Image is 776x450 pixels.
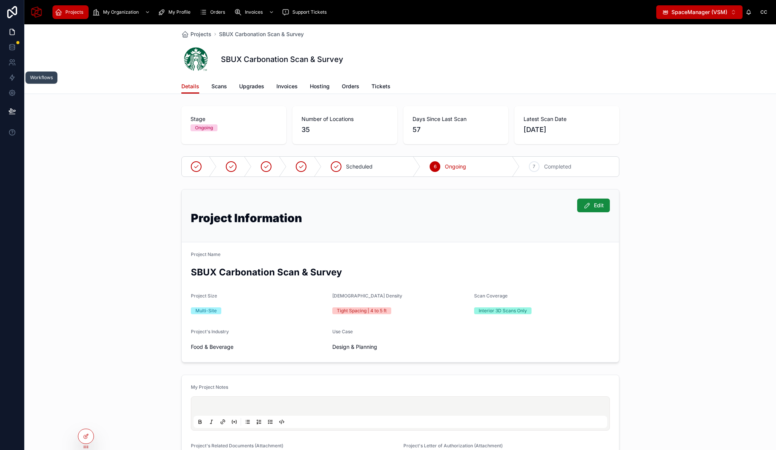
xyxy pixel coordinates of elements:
[310,83,330,90] span: Hosting
[332,343,377,351] span: Design & Planning
[760,9,767,15] span: CC
[30,6,43,18] img: App logo
[211,80,227,95] a: Scans
[276,80,298,95] a: Invoices
[49,4,656,21] div: scrollable content
[190,30,211,38] span: Projects
[181,83,199,90] span: Details
[211,83,227,90] span: Scans
[195,307,217,314] div: Multi-Site
[371,80,390,95] a: Tickets
[156,5,196,19] a: My Profile
[413,124,499,135] span: 57
[239,83,264,90] span: Upgrades
[190,115,277,123] span: Stage
[302,115,388,123] span: Number of Locations
[191,212,610,224] h1: Project Information
[577,199,610,212] button: Edit
[191,266,610,278] h2: SBUX Carbonation Scan & Survey
[181,80,199,94] a: Details
[342,80,359,95] a: Orders
[332,293,402,299] span: [DEMOGRAPHIC_DATA] Density
[671,8,727,16] span: SpaceManager (VSM)
[524,124,610,135] span: [DATE]
[656,5,743,19] button: Select Button
[276,83,298,90] span: Invoices
[191,293,217,299] span: Project Size
[219,30,304,38] a: SBUX Carbonation Scan & Survey
[239,80,264,95] a: Upgrades
[310,80,330,95] a: Hosting
[474,293,508,299] span: Scan Coverage
[103,9,139,15] span: My Organization
[279,5,332,19] a: Support Tickets
[302,124,388,135] span: 35
[197,5,230,19] a: Orders
[434,164,436,170] span: 6
[346,163,373,170] span: Scheduled
[191,343,233,351] span: Food & Beverage
[371,83,390,90] span: Tickets
[413,115,499,123] span: Days Since Last Scan
[479,307,527,314] div: Interior 3D Scans Only
[30,75,53,81] div: Workflows
[342,83,359,90] span: Orders
[191,329,229,334] span: Project's Industry
[332,329,353,334] span: Use Case
[52,5,89,19] a: Projects
[191,251,221,257] span: Project Name
[445,163,466,170] span: Ongoing
[594,202,604,209] span: Edit
[524,115,610,123] span: Latest Scan Date
[533,164,535,170] span: 7
[65,9,83,15] span: Projects
[191,443,283,448] span: Project's Related Documents (Attachment)
[245,9,263,15] span: Invoices
[195,124,213,131] div: Ongoing
[191,384,228,390] span: My Project Notes
[168,9,190,15] span: My Profile
[403,443,503,448] span: Project's Letter of Authorization (Attachment)
[232,5,278,19] a: Invoices
[210,9,225,15] span: Orders
[221,54,343,65] h1: SBUX Carbonation Scan & Survey
[181,30,211,38] a: Projects
[337,307,387,314] div: Tight Spacing | 4 to 5 ft
[292,9,327,15] span: Support Tickets
[90,5,154,19] a: My Organization
[544,163,571,170] span: Completed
